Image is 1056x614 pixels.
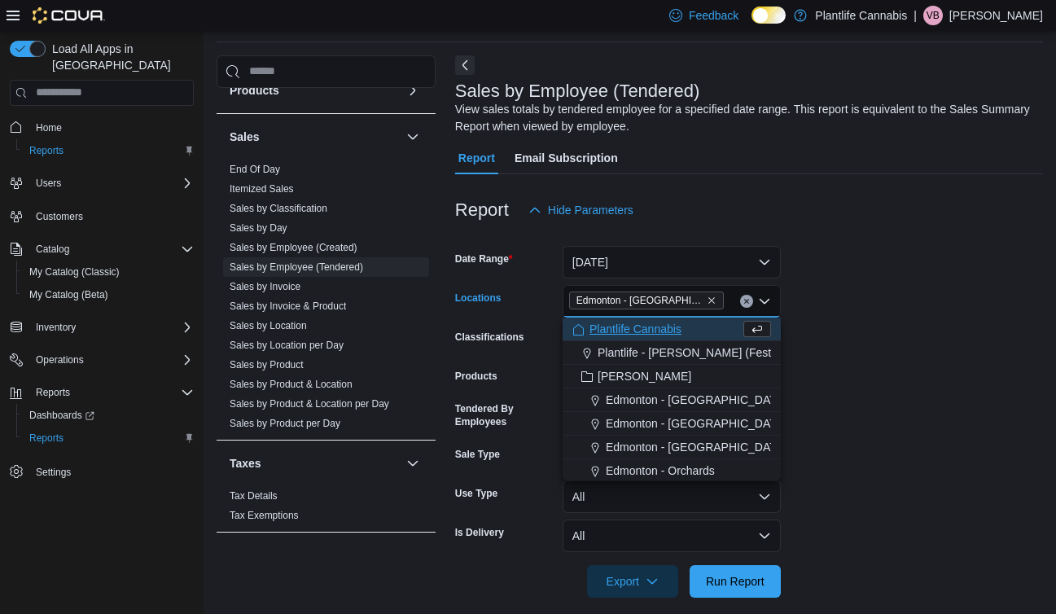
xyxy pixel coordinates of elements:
[606,439,787,455] span: Edmonton - [GEOGRAPHIC_DATA]
[690,565,781,598] button: Run Report
[16,139,200,162] button: Reports
[707,296,716,305] button: Remove Edmonton - Windermere Currents from selection in this group
[563,341,781,365] button: Plantlife - [PERSON_NAME] (Festival)
[230,455,261,471] h3: Taxes
[230,510,299,521] a: Tax Exemptions
[33,7,105,24] img: Cova
[548,202,633,218] span: Hide Parameters
[230,340,344,351] a: Sales by Location per Day
[455,200,509,220] h3: Report
[29,239,194,259] span: Catalog
[3,172,200,195] button: Users
[29,350,90,370] button: Operations
[36,177,61,190] span: Users
[606,463,715,479] span: Edmonton - Orchards
[230,339,344,352] span: Sales by Location per Day
[598,344,792,361] span: Plantlife - [PERSON_NAME] (Festival)
[230,300,346,312] a: Sales by Invoice & Product
[29,173,194,193] span: Users
[230,241,357,254] span: Sales by Employee (Created)
[46,41,194,73] span: Load All Apps in [GEOGRAPHIC_DATA]
[23,285,194,305] span: My Catalog (Beta)
[563,412,781,436] button: Edmonton - [GEOGRAPHIC_DATA]
[403,127,423,147] button: Sales
[455,370,497,383] label: Products
[230,280,300,293] span: Sales by Invoice
[230,203,327,214] a: Sales by Classification
[3,349,200,371] button: Operations
[230,417,340,430] span: Sales by Product per Day
[455,331,524,344] label: Classifications
[589,321,681,337] span: Plantlife Cannabis
[455,487,497,500] label: Use Type
[230,163,280,176] span: End Of Day
[230,359,304,371] a: Sales by Product
[36,353,84,366] span: Operations
[29,318,82,337] button: Inventory
[563,388,781,412] button: Edmonton - [GEOGRAPHIC_DATA]
[230,182,294,195] span: Itemized Sales
[230,242,357,253] a: Sales by Employee (Created)
[29,350,194,370] span: Operations
[230,509,299,522] span: Tax Exemptions
[587,565,678,598] button: Export
[597,565,668,598] span: Export
[29,461,194,481] span: Settings
[23,406,194,425] span: Dashboards
[29,206,194,226] span: Customers
[29,173,68,193] button: Users
[455,292,502,305] label: Locations
[10,109,194,526] nav: Complex example
[29,432,64,445] span: Reports
[29,239,76,259] button: Catalog
[230,379,353,390] a: Sales by Product & Location
[515,142,618,174] span: Email Subscription
[563,246,781,278] button: [DATE]
[230,358,304,371] span: Sales by Product
[29,207,90,226] a: Customers
[29,144,64,157] span: Reports
[3,116,200,139] button: Home
[563,365,781,388] button: [PERSON_NAME]
[914,6,917,25] p: |
[29,117,194,138] span: Home
[230,261,363,273] a: Sales by Employee (Tendered)
[815,6,907,25] p: Plantlife Cannabis
[458,142,495,174] span: Report
[563,520,781,552] button: All
[230,398,389,410] a: Sales by Product & Location per Day
[455,526,504,539] label: Is Delivery
[36,321,76,334] span: Inventory
[563,436,781,459] button: Edmonton - [GEOGRAPHIC_DATA]
[740,295,753,308] button: Clear input
[230,261,363,274] span: Sales by Employee (Tendered)
[16,404,200,427] a: Dashboards
[455,101,1035,135] div: View sales totals by tendered employee for a specified date range. This report is equivalent to t...
[29,265,120,278] span: My Catalog (Classic)
[455,252,513,265] label: Date Range
[23,428,194,448] span: Reports
[230,455,400,471] button: Taxes
[230,183,294,195] a: Itemized Sales
[230,164,280,175] a: End Of Day
[36,210,83,223] span: Customers
[16,427,200,450] button: Reports
[23,141,70,160] a: Reports
[751,7,786,24] input: Dark Mode
[230,319,307,332] span: Sales by Location
[217,160,436,440] div: Sales
[230,320,307,331] a: Sales by Location
[36,243,69,256] span: Catalog
[927,6,940,25] span: VB
[230,82,279,99] h3: Products
[706,573,765,590] span: Run Report
[455,448,500,461] label: Sale Type
[36,386,70,399] span: Reports
[230,221,287,235] span: Sales by Day
[230,129,400,145] button: Sales
[403,81,423,100] button: Products
[923,6,943,25] div: Victoria Brown
[455,81,700,101] h3: Sales by Employee (Tendered)
[230,397,389,410] span: Sales by Product & Location per Day
[29,409,94,422] span: Dashboards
